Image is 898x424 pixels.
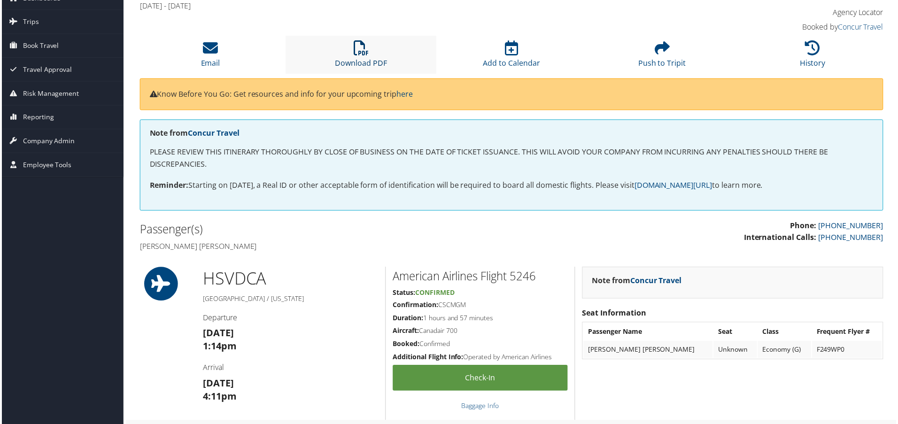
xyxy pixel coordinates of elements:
strong: Aircraft: [393,328,419,337]
strong: 4:11pm [202,392,236,404]
h4: Departure [202,314,378,324]
h5: Canadair 700 [393,328,568,337]
h5: 1 hours and 57 minutes [393,315,568,324]
a: History [802,46,828,69]
td: F249WP0 [814,343,884,360]
span: Risk Management [21,82,77,106]
span: Trips [21,10,37,34]
strong: Booked: [393,341,419,350]
td: Economy (G) [759,343,813,360]
h4: [DATE] - [DATE] [139,1,695,11]
strong: Note from [148,129,239,139]
p: Starting on [DATE], a Real ID or other acceptable form of identification will be required to boar... [148,180,875,193]
h5: CSCMGM [393,302,568,311]
strong: Status: [393,289,415,298]
a: Check-in [393,367,568,393]
a: [DOMAIN_NAME][URL] [635,181,713,191]
a: [PHONE_NUMBER] [820,222,885,232]
h1: HSV DCA [202,268,378,292]
span: Reporting [21,106,52,130]
p: PLEASE REVIEW THIS ITINERARY THOROUGHLY BY CLOSE OF BUSINESS ON THE DATE OF TICKET ISSUANCE. THIS... [148,147,875,171]
strong: [DATE] [202,378,233,391]
a: [PHONE_NUMBER] [820,233,885,244]
strong: Reminder: [148,181,187,191]
th: Frequent Flyer # [814,325,884,342]
a: Add to Calendar [483,46,541,69]
h5: Operated by American Airlines [393,354,568,363]
h4: Booked by [709,22,885,32]
strong: Seat Information [583,309,647,320]
span: Employee Tools [21,154,70,177]
strong: Additional Flight Info: [393,354,464,363]
a: Concur Travel [187,129,239,139]
a: Push to Tripit [639,46,687,69]
a: Baggage Info [462,403,499,412]
strong: [DATE] [202,328,233,341]
a: Concur Travel [840,22,885,32]
p: Know Before You Go: Get resources and info for your upcoming trip [148,89,875,101]
h2: Passenger(s) [139,223,505,239]
strong: 1:14pm [202,341,236,354]
span: Book Travel [21,34,57,58]
strong: Confirmation: [393,302,438,311]
h4: Agency Locator [709,8,885,18]
strong: Phone: [792,222,818,232]
th: Passenger Name [584,325,714,342]
th: Class [759,325,813,342]
h5: Confirmed [393,341,568,350]
strong: International Calls: [745,233,818,244]
span: Travel Approval [21,58,70,82]
th: Seat [715,325,759,342]
a: Email [200,46,219,69]
strong: Note from [593,277,683,287]
h4: [PERSON_NAME] [PERSON_NAME] [139,242,505,253]
a: Concur Travel [631,277,683,287]
span: Confirmed [415,289,455,298]
a: Download PDF [335,46,387,69]
a: here [396,89,413,100]
strong: Duration: [393,315,423,324]
h5: [GEOGRAPHIC_DATA] / [US_STATE] [202,295,378,305]
h2: American Airlines Flight 5246 [393,270,568,285]
h4: Arrival [202,364,378,374]
td: [PERSON_NAME] [PERSON_NAME] [584,343,714,360]
span: Company Admin [21,130,73,154]
td: Unknown [715,343,759,360]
